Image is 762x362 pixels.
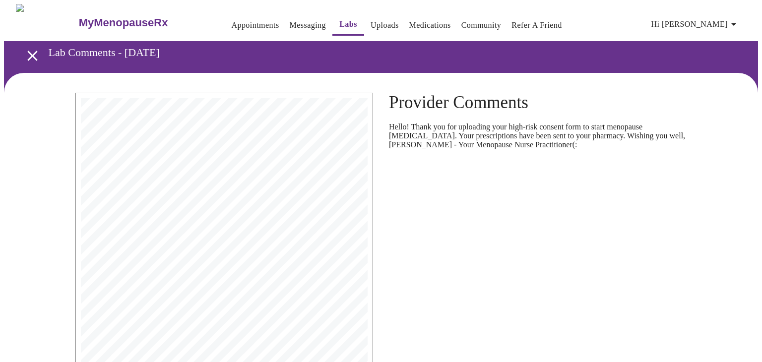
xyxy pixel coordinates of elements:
button: Hi [PERSON_NAME] [647,14,744,34]
h4: Provider Comments [389,93,687,113]
button: Appointments [227,15,283,35]
a: Refer a Friend [511,18,562,32]
a: Uploads [371,18,399,32]
button: Messaging [286,15,330,35]
h3: MyMenopauseRx [79,16,168,29]
button: Uploads [367,15,403,35]
a: Medications [409,18,451,32]
a: Messaging [290,18,326,32]
a: Community [461,18,502,32]
button: Medications [405,15,455,35]
a: Labs [339,17,357,31]
a: MyMenopauseRx [77,5,207,40]
button: Community [457,15,506,35]
img: MyMenopauseRx Logo [16,4,77,41]
a: Appointments [231,18,279,32]
h3: Lab Comments - [DATE] [49,46,707,59]
button: Labs [332,14,364,36]
span: Hi [PERSON_NAME] [651,17,740,31]
p: Hello! Thank you for uploading your high-risk consent form to start menopause [MEDICAL_DATA]. You... [389,122,687,149]
button: Refer a Friend [508,15,566,35]
button: open drawer [18,41,47,70]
